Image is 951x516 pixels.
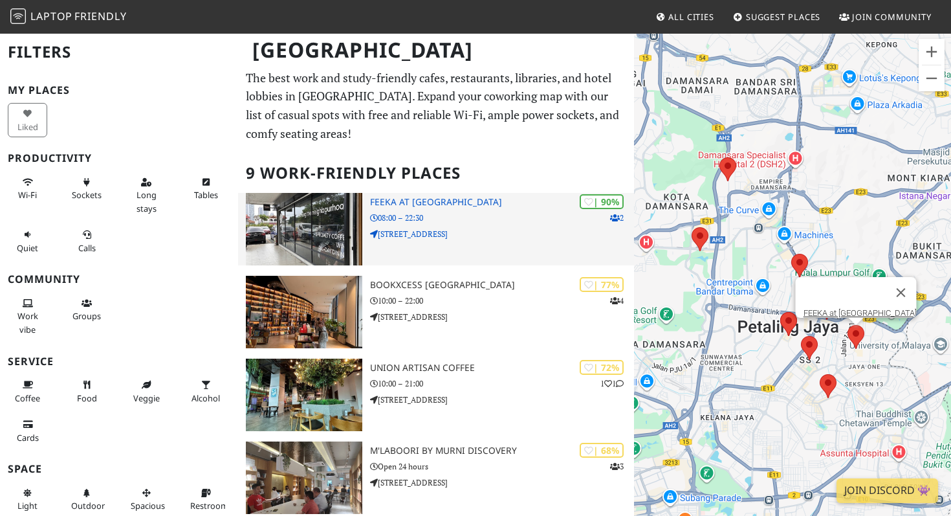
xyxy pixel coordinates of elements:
button: Sockets [67,172,107,206]
div: | 90% [580,194,624,209]
span: Friendly [74,9,126,23]
h3: Union Artisan Coffee [370,363,634,374]
a: Suggest Places [728,5,826,28]
a: M'Laboori by Murni Discovery | 68% 3 M'Laboori by Murni Discovery Open 24 hours [STREET_ADDRESS] [238,442,635,514]
span: Laptop [30,9,72,23]
span: People working [17,310,38,335]
p: [STREET_ADDRESS] [370,394,634,406]
button: Zoom out [919,65,945,91]
span: Stable Wi-Fi [18,189,37,201]
button: Long stays [127,172,166,219]
span: Video/audio calls [78,242,96,254]
p: 10:00 – 22:00 [370,295,634,307]
h2: Filters [8,32,230,72]
span: Spacious [131,500,165,511]
button: Quiet [8,224,47,258]
span: Coffee [15,392,40,404]
p: 10:00 – 21:00 [370,377,634,390]
p: 4 [610,295,624,307]
div: | 72% [580,360,624,375]
button: Close [886,277,917,308]
span: Group tables [72,310,101,322]
h3: Community [8,273,230,286]
p: 1 1 [600,377,624,390]
div: | 68% [580,443,624,458]
span: Suggest Places [746,11,821,23]
img: FEEKA at Happy Mansion [246,193,362,265]
span: Work-friendly tables [194,189,218,201]
span: Natural light [17,500,38,511]
a: Union Artisan Coffee | 72% 11 Union Artisan Coffee 10:00 – 21:00 [STREET_ADDRESS] [238,359,635,431]
span: Outdoor area [71,500,105,511]
span: Power sockets [72,189,102,201]
a: All Cities [650,5,719,28]
span: Food [77,392,97,404]
img: BookXcess Tropicana Gardens Mall [246,276,362,348]
p: 2 [610,212,624,224]
button: Wi-Fi [8,172,47,206]
h1: [GEOGRAPHIC_DATA] [242,32,632,68]
img: M'Laboori by Murni Discovery [246,442,362,514]
span: Long stays [137,189,157,214]
h3: Productivity [8,152,230,164]
button: Zoom in [919,39,945,65]
button: Alcohol [186,374,226,409]
span: Veggie [133,392,160,404]
button: Veggie [127,374,166,409]
h3: BookXcess [GEOGRAPHIC_DATA] [370,280,634,291]
h3: M'Laboori by Murni Discovery [370,445,634,456]
button: Calls [67,224,107,258]
span: Alcohol [191,392,220,404]
a: BookXcess Tropicana Gardens Mall | 77% 4 BookXcess [GEOGRAPHIC_DATA] 10:00 – 22:00 [STREET_ADDRESS] [238,276,635,348]
h3: FEEKA at [GEOGRAPHIC_DATA] [370,197,634,208]
a: LaptopFriendly LaptopFriendly [10,6,127,28]
span: Restroom [190,500,228,511]
a: Join Community [834,5,937,28]
h2: 9 Work-Friendly Places [246,153,627,193]
p: 3 [610,460,624,473]
img: Union Artisan Coffee [246,359,362,431]
button: Cards [8,414,47,448]
span: All Cities [668,11,714,23]
p: [STREET_ADDRESS] [370,477,634,489]
p: Open 24 hours [370,460,634,473]
img: LaptopFriendly [10,8,26,24]
span: Join Community [852,11,932,23]
h3: My Places [8,84,230,96]
a: FEEKA at [GEOGRAPHIC_DATA] [803,308,917,318]
button: Work vibe [8,293,47,340]
div: | 77% [580,277,624,292]
p: [STREET_ADDRESS] [370,228,634,240]
span: Quiet [17,242,38,254]
p: [STREET_ADDRESS] [370,311,634,323]
button: Tables [186,172,226,206]
button: Groups [67,293,107,327]
span: Credit cards [17,432,39,443]
h3: Service [8,355,230,368]
p: 08:00 – 22:30 [370,212,634,224]
button: Food [67,374,107,409]
button: Coffee [8,374,47,409]
a: FEEKA at Happy Mansion | 90% 2 FEEKA at [GEOGRAPHIC_DATA] 08:00 – 22:30 [STREET_ADDRESS] [238,193,635,265]
p: The best work and study-friendly cafes, restaurants, libraries, and hotel lobbies in [GEOGRAPHIC_... [246,69,627,143]
h3: Space [8,463,230,475]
